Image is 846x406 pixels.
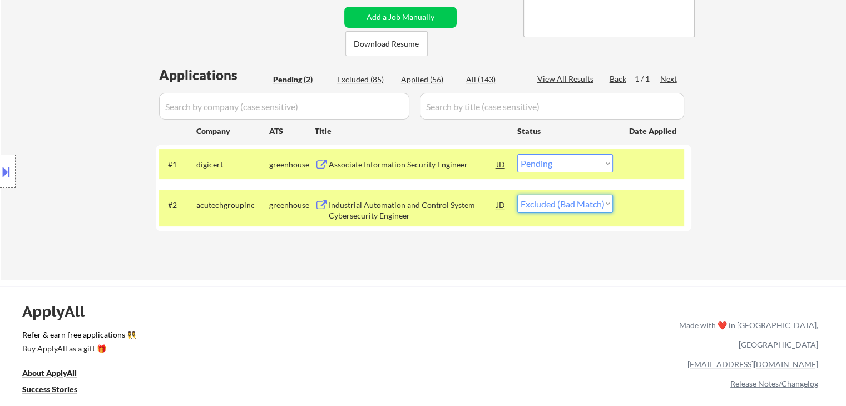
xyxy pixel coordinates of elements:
[329,200,497,221] div: Industrial Automation and Control System Cybersecurity Engineer
[537,73,597,85] div: View All Results
[629,126,678,137] div: Date Applied
[687,359,818,369] a: [EMAIL_ADDRESS][DOMAIN_NAME]
[345,31,428,56] button: Download Resume
[196,200,269,211] div: acutechgroupinc
[22,367,92,381] a: About ApplyAll
[22,331,447,343] a: Refer & earn free applications 👯‍♀️
[610,73,627,85] div: Back
[496,154,507,174] div: JD
[329,159,497,170] div: Associate Information Security Engineer
[269,159,315,170] div: greenhouse
[675,315,818,354] div: Made with ❤️ in [GEOGRAPHIC_DATA], [GEOGRAPHIC_DATA]
[269,200,315,211] div: greenhouse
[344,7,457,28] button: Add a Job Manually
[159,68,269,82] div: Applications
[730,379,818,388] a: Release Notes/Changelog
[315,126,507,137] div: Title
[22,384,77,394] u: Success Stories
[159,93,409,120] input: Search by company (case sensitive)
[22,383,92,397] a: Success Stories
[196,159,269,170] div: digicert
[337,74,393,85] div: Excluded (85)
[269,126,315,137] div: ATS
[273,74,329,85] div: Pending (2)
[22,343,133,357] a: Buy ApplyAll as a gift 🎁
[660,73,678,85] div: Next
[635,73,660,85] div: 1 / 1
[196,126,269,137] div: Company
[22,368,77,378] u: About ApplyAll
[517,121,613,141] div: Status
[22,345,133,353] div: Buy ApplyAll as a gift 🎁
[496,195,507,215] div: JD
[420,93,684,120] input: Search by title (case sensitive)
[401,74,457,85] div: Applied (56)
[22,302,97,321] div: ApplyAll
[466,74,522,85] div: All (143)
